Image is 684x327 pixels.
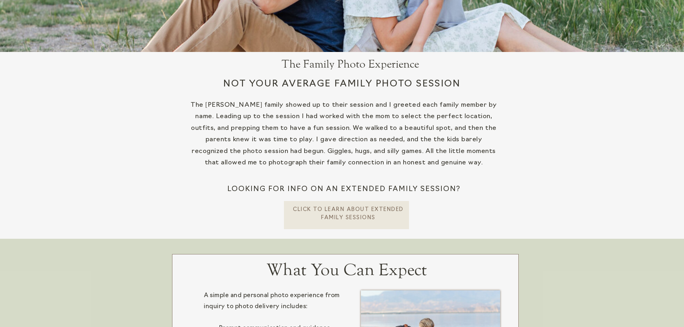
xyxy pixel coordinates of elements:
h1: The Family Photo Experience [228,58,472,72]
a: CLick To learn about extended Family Sessions [292,206,404,221]
h2: Looking for info on an extended family session? [150,184,538,205]
div: A simple and personal photo experience from inquiry to photo delivery includes: [204,290,345,312]
p: The [PERSON_NAME] family showed up to their session and I greeted each family member by name. Lea... [190,100,498,174]
h2: What You Can Expect [250,261,443,280]
h2: Not your average family photo session [148,77,536,98]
